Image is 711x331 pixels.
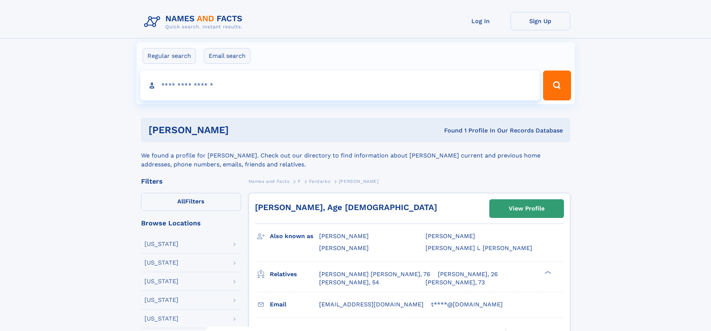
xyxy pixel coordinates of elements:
a: [PERSON_NAME], 26 [438,270,498,278]
span: [PERSON_NAME] [319,232,369,240]
h3: Email [270,298,319,311]
div: We found a profile for [PERSON_NAME]. Check out our directory to find information about [PERSON_N... [141,142,570,169]
div: [US_STATE] [144,278,178,284]
a: F [298,177,301,186]
div: Found 1 Profile In Our Records Database [336,127,563,135]
a: Sign Up [511,12,570,30]
label: Regular search [143,48,196,64]
div: Filters [141,178,241,185]
span: F [298,179,301,184]
div: [US_STATE] [144,260,178,266]
h3: Relatives [270,268,319,281]
div: ❯ [543,270,552,275]
a: View Profile [490,200,564,218]
span: [EMAIL_ADDRESS][DOMAIN_NAME] [319,301,424,308]
a: Log In [451,12,511,30]
div: [US_STATE] [144,316,178,322]
span: [PERSON_NAME] L [PERSON_NAME] [425,244,532,252]
div: Browse Locations [141,220,241,227]
a: Ferdarko [309,177,330,186]
label: Email search [204,48,250,64]
span: All [177,198,185,205]
span: Ferdarko [309,179,330,184]
div: [US_STATE] [144,297,178,303]
h1: [PERSON_NAME] [149,125,337,135]
img: Logo Names and Facts [141,12,249,32]
span: [PERSON_NAME] [319,244,369,252]
label: Filters [141,193,241,211]
input: search input [140,71,540,100]
div: View Profile [509,200,545,217]
span: [PERSON_NAME] [425,232,475,240]
h3: Also known as [270,230,319,243]
a: [PERSON_NAME], 73 [425,278,485,287]
a: Names and Facts [249,177,290,186]
button: Search Button [543,71,571,100]
span: [PERSON_NAME] [339,179,379,184]
a: [PERSON_NAME] [PERSON_NAME], 76 [319,270,430,278]
a: [PERSON_NAME], Age [DEMOGRAPHIC_DATA] [255,203,437,212]
a: [PERSON_NAME], 54 [319,278,379,287]
div: [US_STATE] [144,241,178,247]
